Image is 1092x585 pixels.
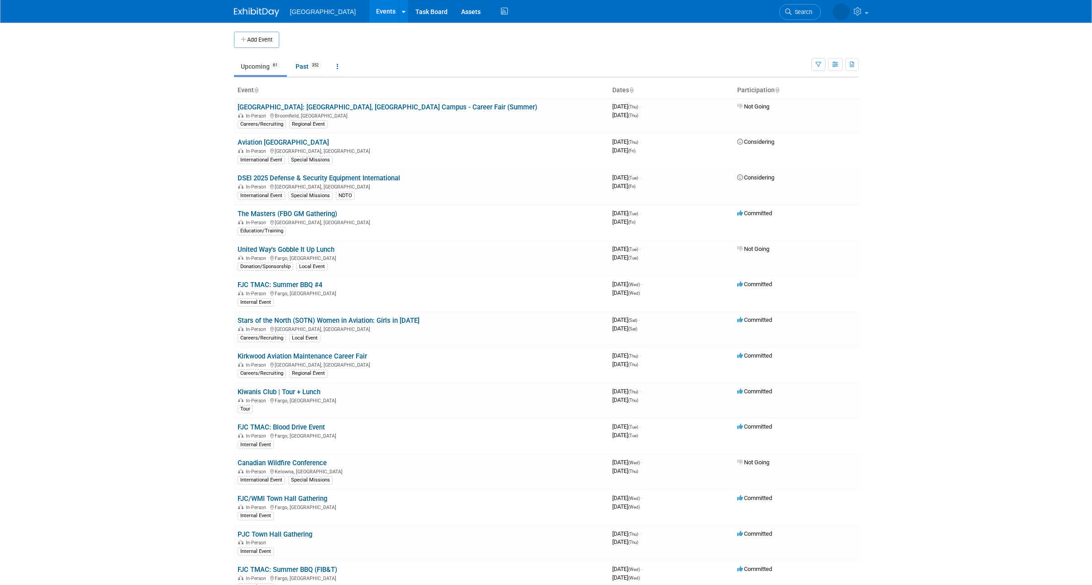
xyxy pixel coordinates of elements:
[641,281,643,288] span: -
[246,469,269,475] span: In-Person
[238,156,285,164] div: International Event
[612,352,641,359] span: [DATE]
[238,291,243,295] img: In-Person Event
[639,352,641,359] span: -
[612,459,643,466] span: [DATE]
[792,9,812,15] span: Search
[612,467,638,474] span: [DATE]
[238,352,367,360] a: Kirkwood Aviation Maintenance Career Fair
[270,62,280,69] span: 61
[288,156,333,164] div: Special Missions
[296,263,328,271] div: Local Event
[238,112,605,119] div: Broomfield, [GEOGRAPHIC_DATA]
[238,263,293,271] div: Donation/Sponsorship
[238,459,327,467] a: Canadian Wildfire Conference
[612,254,638,261] span: [DATE]
[737,388,772,395] span: Committed
[641,459,643,466] span: -
[737,281,772,288] span: Committed
[628,104,638,109] span: (Thu)
[639,210,641,217] span: -
[737,530,772,537] span: Committed
[612,281,643,288] span: [DATE]
[238,362,243,367] img: In-Person Event
[238,441,274,449] div: Internal Event
[628,247,638,252] span: (Tue)
[628,540,638,545] span: (Thu)
[238,423,325,431] a: FJC TMAC: Blood Drive Event
[238,388,320,396] a: Kiwanis Club | Tour + Lunch
[238,334,286,342] div: Careers/Recruiting
[238,405,253,413] div: Tour
[737,174,774,181] span: Considering
[238,432,605,439] div: Fargo, [GEOGRAPHIC_DATA]
[238,398,243,402] img: In-Person Event
[629,86,634,94] a: Sort by Start Date
[246,505,269,510] span: In-Person
[737,352,772,359] span: Committed
[612,183,635,189] span: [DATE]
[238,512,274,520] div: Internal Event
[246,113,269,119] span: In-Person
[779,4,821,20] a: Search
[238,361,605,368] div: [GEOGRAPHIC_DATA], [GEOGRAPHIC_DATA]
[734,83,858,98] th: Participation
[628,496,640,501] span: (Wed)
[612,174,641,181] span: [DATE]
[238,255,243,260] img: In-Person Event
[737,245,769,252] span: Not Going
[612,316,640,323] span: [DATE]
[238,326,243,331] img: In-Person Event
[612,103,641,110] span: [DATE]
[238,576,243,580] img: In-Person Event
[737,566,772,572] span: Committed
[628,532,638,537] span: (Thu)
[238,120,286,128] div: Careers/Recruiting
[628,567,640,572] span: (Wed)
[234,32,279,48] button: Add Event
[289,334,320,342] div: Local Event
[628,362,638,367] span: (Thu)
[628,175,638,180] span: (Tue)
[289,369,328,377] div: Regional Event
[833,3,850,20] img: Darren Hall
[238,467,605,475] div: Kelowna, [GEOGRAPHIC_DATA]
[238,147,605,154] div: [GEOGRAPHIC_DATA], [GEOGRAPHIC_DATA]
[238,281,322,289] a: FJC TMAC: Summer BBQ #4
[234,8,279,17] img: ExhibitDay
[612,530,641,537] span: [DATE]
[246,433,269,439] span: In-Person
[238,433,243,438] img: In-Person Event
[628,398,638,403] span: (Thu)
[737,138,774,145] span: Considering
[238,540,243,544] img: In-Person Event
[609,83,734,98] th: Dates
[309,62,321,69] span: 352
[639,174,641,181] span: -
[246,398,269,404] span: In-Person
[238,227,286,235] div: Education/Training
[628,326,637,331] span: (Sat)
[238,566,337,574] a: FJC TMAC: Summer BBQ (FIB&T)
[238,192,285,200] div: International Event
[612,423,641,430] span: [DATE]
[254,86,258,94] a: Sort by Event Name
[612,495,643,501] span: [DATE]
[612,112,638,118] span: [DATE]
[246,540,269,546] span: In-Person
[612,432,638,439] span: [DATE]
[246,220,269,226] span: In-Person
[246,291,269,297] span: In-Person
[639,423,641,430] span: -
[628,140,638,145] span: (Thu)
[628,282,640,287] span: (Wed)
[238,210,337,218] a: The Masters (FBO GM Gathering)
[246,362,269,368] span: In-Person
[238,530,312,538] a: PJC Town Hall Gathering
[612,325,637,332] span: [DATE]
[628,460,640,465] span: (Wed)
[238,547,274,556] div: Internal Event
[238,289,605,297] div: Fargo, [GEOGRAPHIC_DATA]
[628,211,638,216] span: (Tue)
[246,326,269,332] span: In-Person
